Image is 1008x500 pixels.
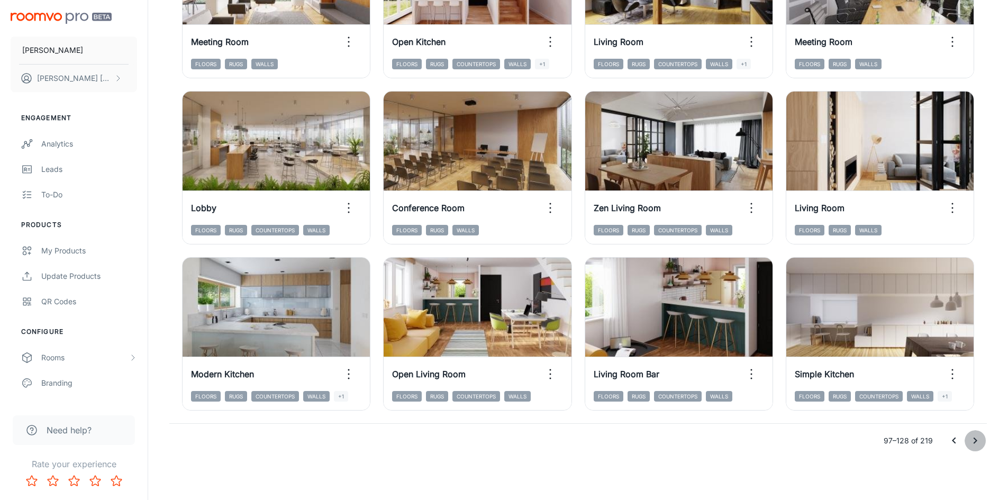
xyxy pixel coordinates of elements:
[452,391,500,402] span: Countertops
[392,391,422,402] span: Floors
[628,391,650,402] span: Rugs
[47,424,92,437] span: Need help?
[426,391,448,402] span: Rugs
[855,225,882,235] span: Walls
[251,59,278,69] span: Walls
[37,72,112,84] p: [PERSON_NAME] [PERSON_NAME]
[706,59,732,69] span: Walls
[452,59,500,69] span: Countertops
[628,59,650,69] span: Rugs
[654,59,702,69] span: Countertops
[829,391,851,402] span: Rugs
[225,225,247,235] span: Rugs
[11,13,112,24] img: Roomvo PRO Beta
[795,391,824,402] span: Floors
[251,391,299,402] span: Countertops
[504,59,531,69] span: Walls
[594,202,661,214] h6: Zen Living Room
[795,202,844,214] h6: Living Room
[191,59,221,69] span: Floors
[426,59,448,69] span: Rugs
[907,391,933,402] span: Walls
[855,391,903,402] span: Countertops
[452,225,479,235] span: Walls
[706,391,732,402] span: Walls
[594,368,659,380] h6: Living Room Bar
[41,163,137,175] div: Leads
[855,59,882,69] span: Walls
[191,225,221,235] span: Floors
[85,470,106,492] button: Rate 4 star
[594,35,643,48] h6: Living Room
[392,59,422,69] span: Floors
[11,65,137,92] button: [PERSON_NAME] [PERSON_NAME]
[191,35,249,48] h6: Meeting Room
[654,391,702,402] span: Countertops
[392,35,446,48] h6: Open Kitchen
[654,225,702,235] span: Countertops
[21,470,42,492] button: Rate 1 star
[41,403,137,414] div: Texts
[795,35,852,48] h6: Meeting Room
[303,391,330,402] span: Walls
[303,225,330,235] span: Walls
[41,352,129,363] div: Rooms
[8,458,139,470] p: Rate your experience
[392,202,465,214] h6: Conference Room
[22,44,83,56] p: [PERSON_NAME]
[535,59,549,69] span: +1
[191,202,216,214] h6: Lobby
[191,391,221,402] span: Floors
[41,377,137,389] div: Branding
[41,270,137,282] div: Update Products
[225,391,247,402] span: Rugs
[334,391,348,402] span: +1
[392,368,466,380] h6: Open Living Room
[191,368,254,380] h6: Modern Kitchen
[795,225,824,235] span: Floors
[594,225,623,235] span: Floors
[628,225,650,235] span: Rugs
[41,138,137,150] div: Analytics
[504,391,531,402] span: Walls
[829,59,851,69] span: Rugs
[11,37,137,64] button: [PERSON_NAME]
[251,225,299,235] span: Countertops
[829,225,851,235] span: Rugs
[965,430,986,451] button: Go to next page
[795,368,854,380] h6: Simple Kitchen
[884,435,933,447] p: 97–128 of 219
[41,245,137,257] div: My Products
[594,391,623,402] span: Floors
[943,430,965,451] button: Go to previous page
[795,59,824,69] span: Floors
[63,470,85,492] button: Rate 3 star
[106,470,127,492] button: Rate 5 star
[42,470,63,492] button: Rate 2 star
[426,225,448,235] span: Rugs
[737,59,751,69] span: +1
[594,59,623,69] span: Floors
[41,296,137,307] div: QR Codes
[706,225,732,235] span: Walls
[938,391,952,402] span: +1
[392,225,422,235] span: Floors
[41,189,137,201] div: To-do
[225,59,247,69] span: Rugs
